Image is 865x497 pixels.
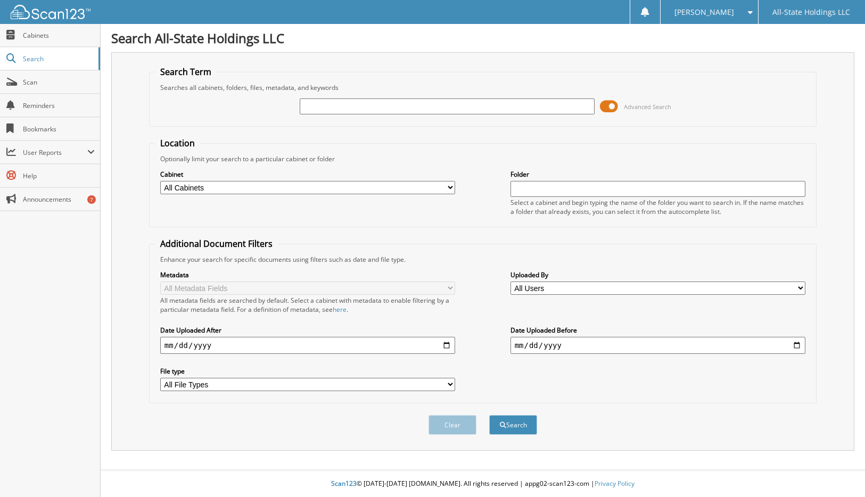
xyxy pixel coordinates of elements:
img: scan123-logo-white.svg [11,5,90,19]
span: Search [23,54,93,63]
label: Date Uploaded Before [510,326,806,335]
span: Bookmarks [23,125,95,134]
span: Reminders [23,101,95,110]
label: Date Uploaded After [160,326,456,335]
div: Optionally limit your search to a particular cabinet or folder [155,154,811,163]
h1: Search All-State Holdings LLC [111,29,854,47]
label: File type [160,367,456,376]
div: Select a cabinet and begin typing the name of the folder you want to search in. If the name match... [510,198,806,216]
label: Uploaded By [510,270,806,279]
div: 7 [87,195,96,204]
legend: Location [155,137,200,149]
span: Scan123 [331,479,357,488]
button: Clear [429,415,476,435]
span: Scan [23,78,95,87]
a: Privacy Policy [595,479,635,488]
span: Advanced Search [624,103,671,111]
label: Metadata [160,270,456,279]
a: here [333,305,347,314]
div: Searches all cabinets, folders, files, metadata, and keywords [155,83,811,92]
span: All-State Holdings LLC [772,9,850,15]
span: [PERSON_NAME] [674,9,734,15]
legend: Search Term [155,66,217,78]
span: Cabinets [23,31,95,40]
legend: Additional Document Filters [155,238,278,250]
span: Announcements [23,195,95,204]
div: All metadata fields are searched by default. Select a cabinet with metadata to enable filtering b... [160,296,456,314]
div: Enhance your search for specific documents using filters such as date and file type. [155,255,811,264]
label: Folder [510,170,806,179]
label: Cabinet [160,170,456,179]
span: Help [23,171,95,180]
button: Search [489,415,537,435]
input: start [160,337,456,354]
span: User Reports [23,148,87,157]
input: end [510,337,806,354]
div: © [DATE]-[DATE] [DOMAIN_NAME]. All rights reserved | appg02-scan123-com | [101,471,865,497]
